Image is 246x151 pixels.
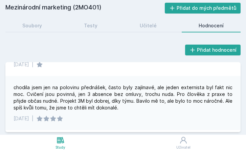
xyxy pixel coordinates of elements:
div: chodila jsem jen na polovinu přednášek, často byly zajímavé, ale jeden externista byl fakt nic mo... [14,84,232,111]
a: Testy [67,19,114,32]
a: Hodnocení [182,19,241,32]
div: Study [55,145,65,150]
div: Soubory [22,22,42,29]
div: [DATE] [14,115,29,122]
div: Učitelé [140,22,157,29]
button: Přidat do mých předmětů [165,3,241,14]
a: Učitelé [123,19,174,32]
div: Testy [84,22,97,29]
div: | [32,61,33,68]
a: Uživatel [121,135,246,151]
div: Uživatel [176,145,191,150]
button: Přidat hodnocení [185,45,241,55]
a: Soubory [5,19,59,32]
h2: Mezinárodní marketing (2MO401) [5,3,165,14]
div: | [32,115,33,122]
div: Hodnocení [199,22,224,29]
div: [DATE] [14,61,29,68]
